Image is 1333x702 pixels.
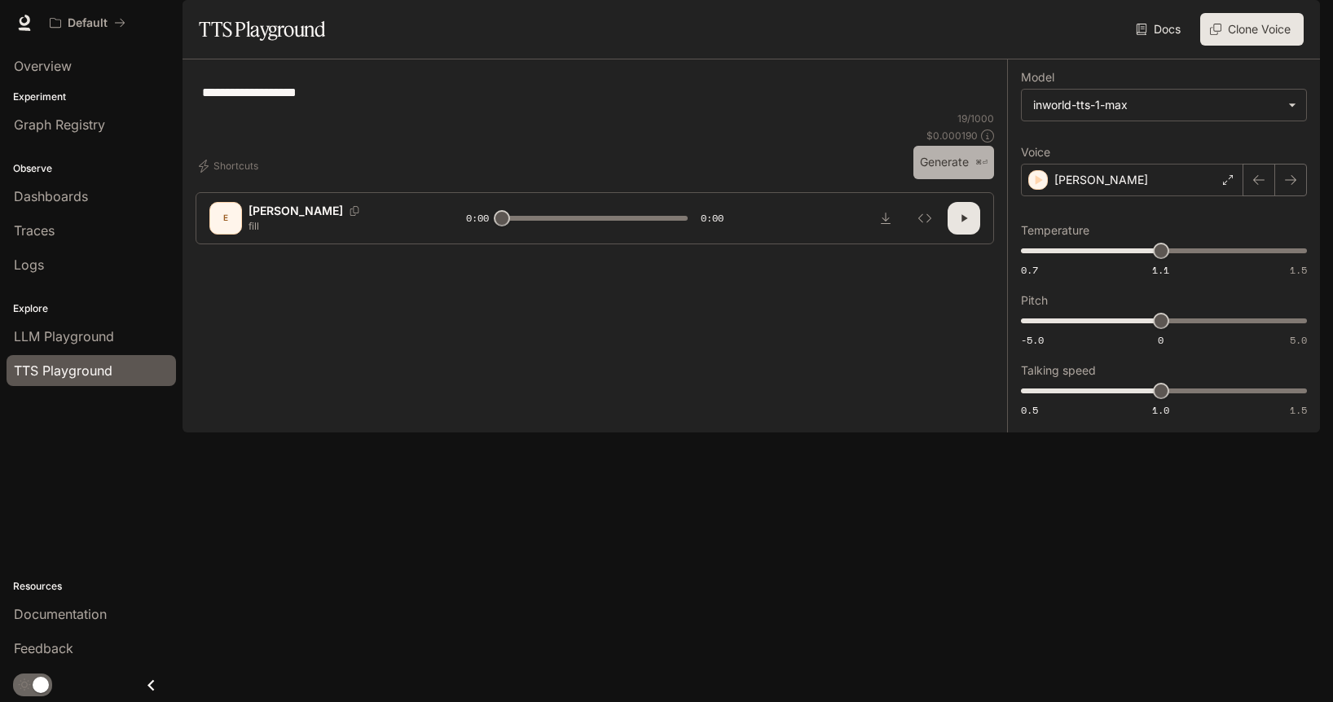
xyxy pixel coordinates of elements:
p: Model [1021,72,1054,83]
p: [PERSON_NAME] [249,203,343,219]
button: All workspaces [42,7,133,39]
p: Voice [1021,147,1050,158]
div: E [213,205,239,231]
span: 0.5 [1021,403,1038,417]
span: 1.5 [1290,263,1307,277]
p: Default [68,16,108,30]
p: 19 / 1000 [957,112,994,125]
p: Pitch [1021,295,1048,306]
button: Copy Voice ID [343,206,366,216]
button: Clone Voice [1200,13,1304,46]
a: Docs [1133,13,1187,46]
div: inworld-tts-1-max [1033,97,1280,113]
span: 0.7 [1021,263,1038,277]
p: Temperature [1021,225,1089,236]
button: Shortcuts [196,153,265,179]
p: [PERSON_NAME] [1054,172,1148,188]
button: Download audio [869,202,902,235]
p: fill [249,219,427,233]
span: 1.1 [1152,263,1169,277]
span: 0 [1158,333,1164,347]
span: 5.0 [1290,333,1307,347]
div: inworld-tts-1-max [1022,90,1306,121]
h1: TTS Playground [199,13,325,46]
span: -5.0 [1021,333,1044,347]
span: 1.5 [1290,403,1307,417]
span: 1.0 [1152,403,1169,417]
span: 0:00 [466,210,489,226]
p: $ 0.000190 [926,129,978,143]
button: Inspect [908,202,941,235]
span: 0:00 [701,210,724,226]
p: ⌘⏎ [975,158,988,168]
p: Talking speed [1021,365,1096,376]
button: Generate⌘⏎ [913,146,994,179]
